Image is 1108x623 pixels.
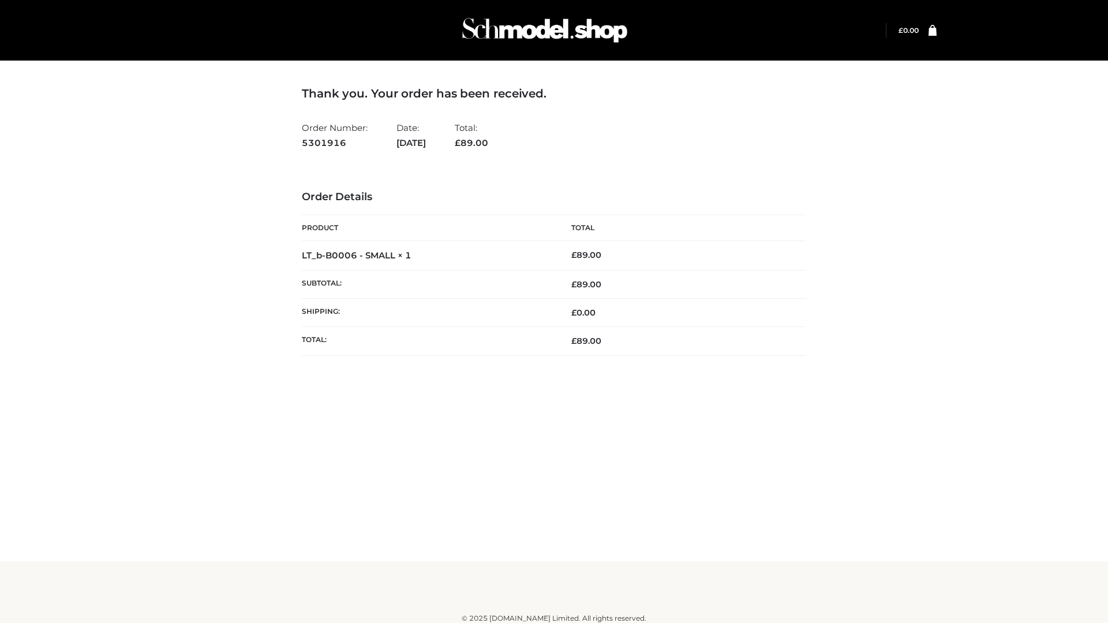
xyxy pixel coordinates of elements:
th: Shipping: [302,299,554,327]
span: 89.00 [571,279,601,290]
th: Total [554,215,806,241]
li: Date: [396,118,426,153]
strong: 5301916 [302,136,368,151]
li: Total: [455,118,488,153]
span: £ [571,250,577,260]
bdi: 0.00 [571,307,596,318]
strong: [DATE] [396,136,426,151]
li: Order Number: [302,118,368,153]
span: 89.00 [455,137,488,148]
span: £ [455,137,461,148]
img: Schmodel Admin 964 [458,7,631,53]
h3: Order Details [302,191,806,204]
th: Product [302,215,554,241]
h3: Thank you. Your order has been received. [302,87,806,100]
span: £ [571,279,577,290]
span: £ [899,26,903,35]
bdi: 89.00 [571,250,601,260]
a: £0.00 [899,26,919,35]
th: Subtotal: [302,270,554,298]
a: LT_b-B0006 - SMALL [302,250,395,261]
bdi: 0.00 [899,26,919,35]
span: £ [571,307,577,318]
th: Total: [302,327,554,355]
span: £ [571,336,577,346]
strong: × 1 [398,250,411,261]
span: 89.00 [571,336,601,346]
